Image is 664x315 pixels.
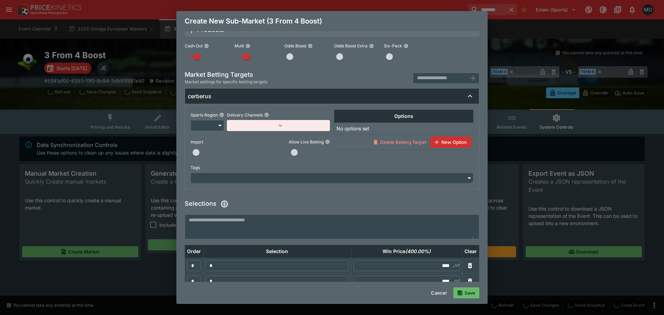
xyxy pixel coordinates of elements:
th: Win Price [351,245,462,258]
p: Tags [191,165,200,170]
h6: cerberus [188,93,211,100]
p: Allow Live Betting [289,139,324,145]
button: Cash Out [204,44,209,48]
p: Multi [234,43,244,49]
th: Selection [203,245,351,258]
th: Clear [462,245,479,258]
p: Six-Pack [384,43,402,49]
button: Paste/Type a csv of selections prices here. When typing, a selection will be created as you creat... [218,198,231,210]
button: Delivery Channels [264,112,269,117]
p: Odds Boost [284,43,306,49]
td: No options set [334,123,473,135]
p: Sports Region [191,112,218,118]
th: Order [185,245,203,258]
th: Options [334,110,473,123]
p: Cash Out [185,43,203,49]
button: Six-Pack [404,44,408,48]
em: ( 400.00 %) [405,248,431,254]
button: Odds Boost Extra [369,44,374,48]
p: Delivery Channels [227,112,263,118]
button: Import [205,139,210,144]
button: Sports Region [219,112,224,117]
button: Cancel [427,287,451,298]
h5: Market Betting Targets [185,71,267,78]
button: New Option [430,137,471,148]
button: Odds Boost [308,44,313,48]
button: Delete Betting Target [369,137,430,148]
p: Odds Boost Extra [334,43,368,49]
h5: Selections [185,198,231,210]
span: Market settings for specific betting targets [185,78,267,85]
div: Create New Sub-Market (3 From 4 Boost) [176,11,488,31]
button: Multi [246,44,250,48]
p: Import [191,139,203,145]
button: Save [453,287,479,298]
button: Allow Live Betting [325,139,330,144]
